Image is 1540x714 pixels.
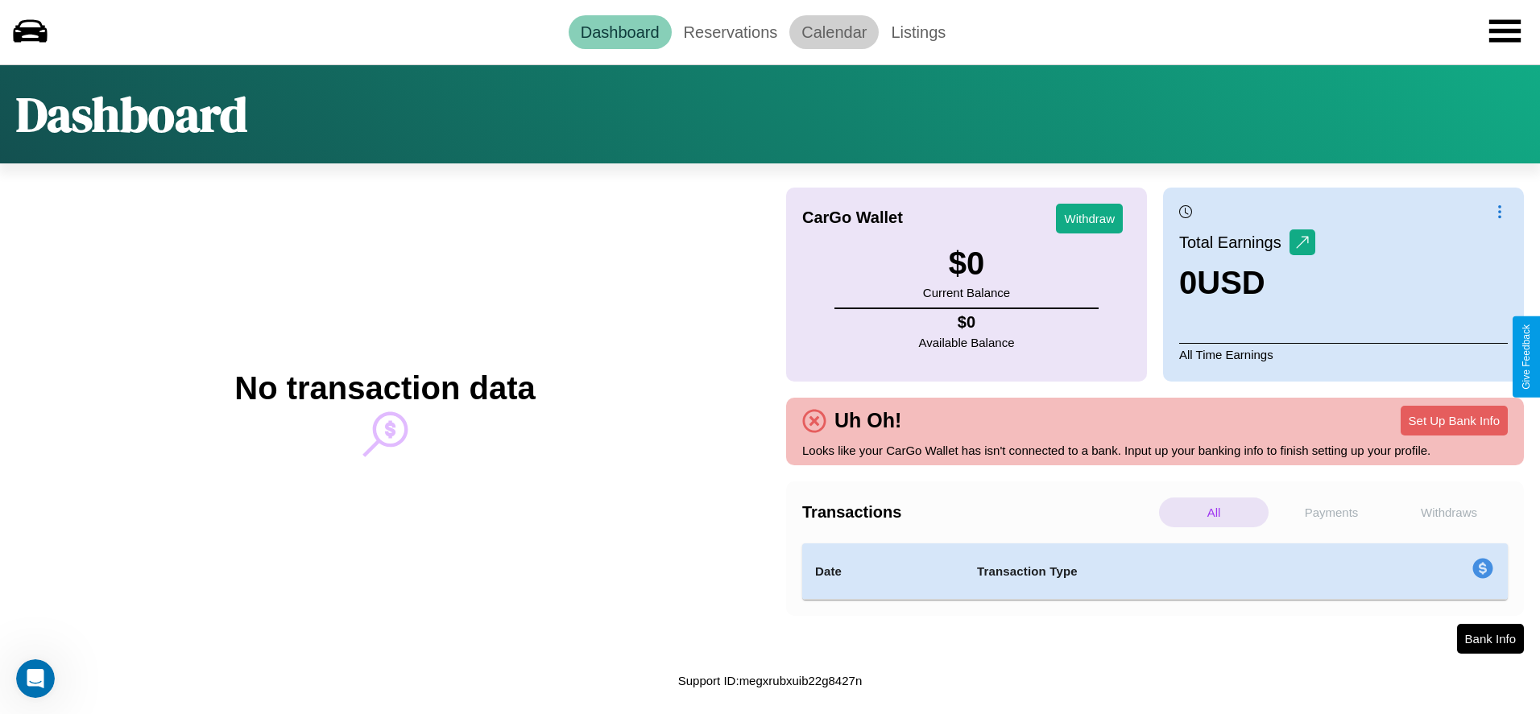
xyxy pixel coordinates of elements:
[879,15,958,49] a: Listings
[815,562,951,581] h4: Date
[234,370,535,407] h2: No transaction data
[802,440,1508,461] p: Looks like your CarGo Wallet has isn't connected to a bank. Input up your banking info to finish ...
[1179,265,1315,301] h3: 0 USD
[923,246,1010,282] h3: $ 0
[1457,624,1524,654] button: Bank Info
[919,332,1015,353] p: Available Balance
[1394,497,1504,527] p: Withdraws
[1179,343,1508,365] p: All Time Earnings
[977,562,1341,581] h4: Transaction Type
[1277,497,1386,527] p: Payments
[16,81,247,147] h1: Dashboard
[1056,204,1123,233] button: Withdraw
[569,15,672,49] a: Dashboard
[1401,406,1508,435] button: Set Up Bank Info
[1521,324,1532,390] div: Give Feedback
[672,15,790,49] a: Reservations
[678,670,863,691] p: Support ID: megxrubxuib22g8427n
[1179,228,1290,257] p: Total Earnings
[16,659,55,698] iframe: Intercom live chat
[802,543,1508,600] table: simple table
[1159,497,1269,527] p: All
[826,409,909,432] h4: Uh Oh!
[802,208,903,227] h4: CarGo Wallet
[923,282,1010,303] p: Current Balance
[802,503,1155,522] h4: Transactions
[789,15,879,49] a: Calendar
[919,313,1015,332] h4: $ 0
